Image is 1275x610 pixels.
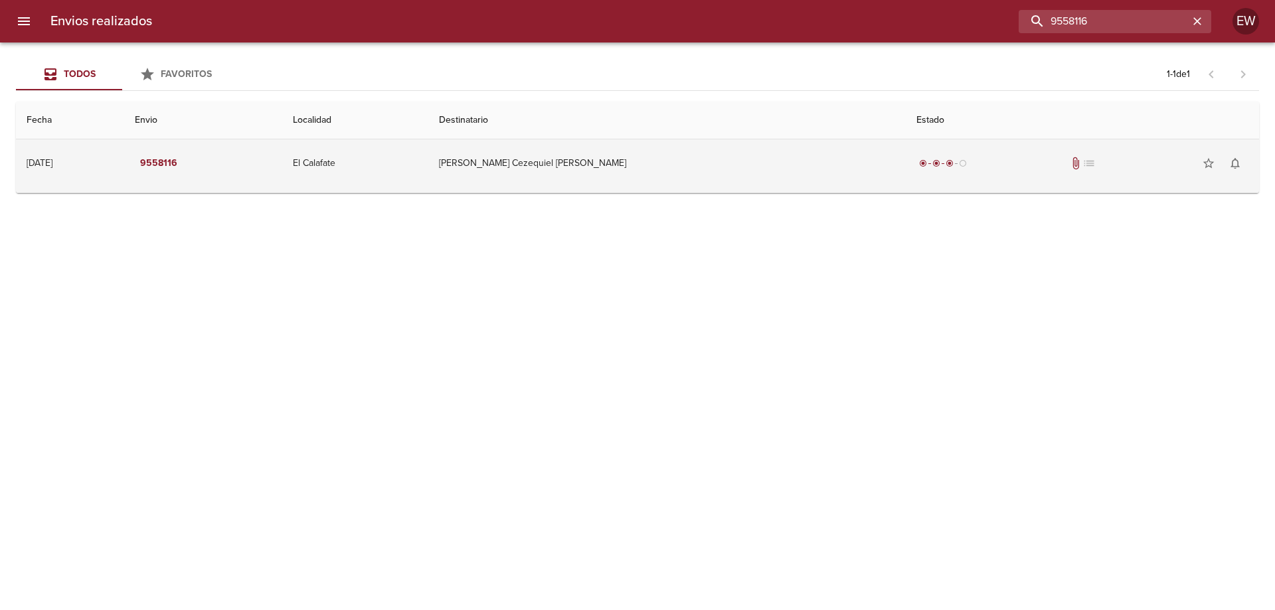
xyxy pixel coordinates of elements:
[16,102,1259,193] table: Tabla de envíos del cliente
[16,58,228,90] div: Tabs Envios
[428,102,906,139] th: Destinatario
[959,159,967,167] span: radio_button_unchecked
[135,151,183,176] button: 9558116
[1229,157,1242,170] span: notifications_none
[1232,8,1259,35] div: EW
[140,155,177,172] em: 9558116
[8,5,40,37] button: menu
[161,68,212,80] span: Favoritos
[1222,150,1248,177] button: Activar notificaciones
[1069,157,1082,170] span: Tiene documentos adjuntos
[1202,157,1215,170] span: star_border
[1195,150,1222,177] button: Agregar a favoritos
[1082,157,1096,170] span: No tiene pedido asociado
[1195,67,1227,80] span: Pagina anterior
[27,157,52,169] div: [DATE]
[946,159,954,167] span: radio_button_checked
[64,68,96,80] span: Todos
[16,102,124,139] th: Fecha
[282,102,428,139] th: Localidad
[919,159,927,167] span: radio_button_checked
[1167,68,1190,81] p: 1 - 1 de 1
[906,102,1259,139] th: Estado
[932,159,940,167] span: radio_button_checked
[1227,58,1259,90] span: Pagina siguiente
[282,139,428,187] td: El Calafate
[1232,8,1259,35] div: Abrir información de usuario
[124,102,282,139] th: Envio
[50,11,152,32] h6: Envios realizados
[428,139,906,187] td: [PERSON_NAME] Cezequiel [PERSON_NAME]
[916,157,970,170] div: En viaje
[1019,10,1189,33] input: buscar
